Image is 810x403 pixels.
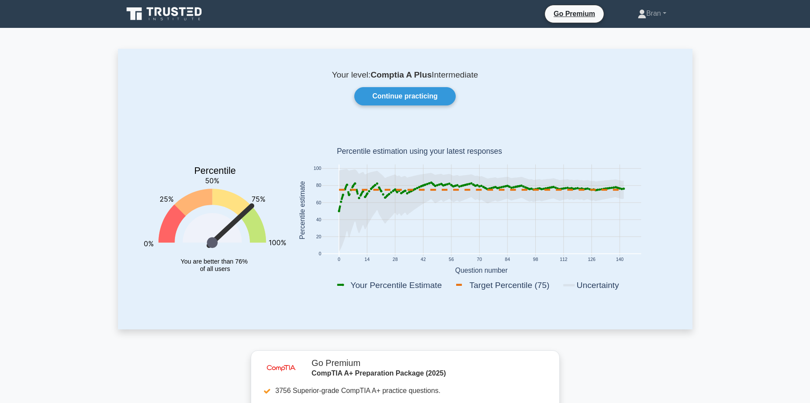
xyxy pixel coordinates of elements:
[316,200,321,205] text: 60
[393,257,398,262] text: 28
[548,8,600,19] a: Go Premium
[336,147,502,156] text: Percentile estimation using your latest responses
[200,265,230,272] tspan: of all users
[420,257,426,262] text: 42
[354,87,455,105] a: Continue practicing
[616,257,624,262] text: 140
[533,257,538,262] text: 98
[477,257,482,262] text: 70
[505,257,510,262] text: 84
[560,257,568,262] text: 112
[139,70,672,80] p: Your level: Intermediate
[194,166,236,176] text: Percentile
[337,257,340,262] text: 0
[364,257,370,262] text: 14
[181,258,248,265] tspan: You are better than 76%
[316,217,321,222] text: 40
[370,70,431,79] b: Comptia A Plus
[588,257,595,262] text: 126
[316,234,321,239] text: 20
[313,166,321,171] text: 100
[455,267,508,274] text: Question number
[449,257,454,262] text: 56
[298,181,306,240] text: Percentile estimate
[319,252,321,257] text: 0
[617,5,687,22] a: Bran
[316,183,321,188] text: 80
